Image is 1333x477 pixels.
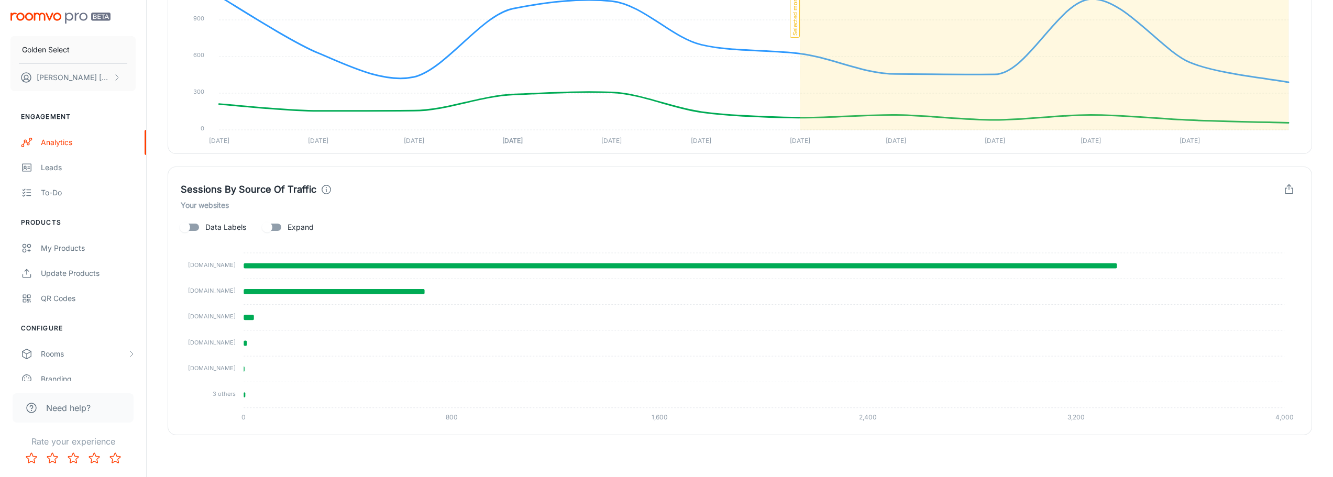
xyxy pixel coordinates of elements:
tspan: [DOMAIN_NAME] [188,261,236,269]
button: [PERSON_NAME] [PERSON_NAME] [10,64,136,91]
tspan: 1,600 [652,413,668,421]
tspan: [DATE] [886,137,906,145]
span: Data Labels [205,221,246,233]
tspan: [DOMAIN_NAME] [188,287,236,294]
tspan: 4,000 [1275,413,1294,421]
tspan: [DATE] [404,137,424,145]
p: Rate your experience [8,435,138,448]
p: [PERSON_NAME] [PERSON_NAME] [37,72,111,83]
tspan: 800 [446,413,458,421]
h6: Your websites [181,199,1299,211]
tspan: [DATE] [790,137,810,145]
div: Leads [41,162,136,173]
tspan: [DOMAIN_NAME] [188,364,236,372]
button: Rate 2 star [42,448,63,469]
div: Update Products [41,268,136,279]
tspan: [DATE] [502,137,523,145]
tspan: [DATE] [601,137,622,145]
button: Rate 4 star [84,448,105,469]
span: Need help? [46,402,91,414]
tspan: [DATE] [985,137,1005,145]
div: To-do [41,187,136,198]
div: Analytics [41,137,136,148]
tspan: [DATE] [1081,137,1101,145]
button: Rate 5 star [105,448,126,469]
tspan: 3 others [213,390,236,397]
tspan: 600 [193,51,204,59]
tspan: [DATE] [308,137,328,145]
button: Rate 3 star [63,448,84,469]
tspan: [DOMAIN_NAME] [188,339,236,346]
tspan: 300 [193,88,204,95]
tspan: 2,400 [859,413,877,421]
tspan: [DATE] [209,137,229,145]
p: Golden Select [22,44,70,56]
tspan: 0 [241,413,246,421]
img: Roomvo PRO Beta [10,13,111,24]
tspan: 900 [193,15,204,22]
h4: Sessions By Source Of Traffic [181,182,316,197]
div: Rooms [41,348,127,360]
tspan: [DATE] [691,137,711,145]
div: QR Codes [41,293,136,304]
button: Golden Select [10,36,136,63]
tspan: 3,200 [1067,413,1085,421]
div: Branding [41,373,136,385]
tspan: [DATE] [1180,137,1200,145]
div: My Products [41,242,136,254]
button: Rate 1 star [21,448,42,469]
span: Expand [288,221,314,233]
tspan: [DOMAIN_NAME] [188,313,236,320]
tspan: 0 [201,125,204,132]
